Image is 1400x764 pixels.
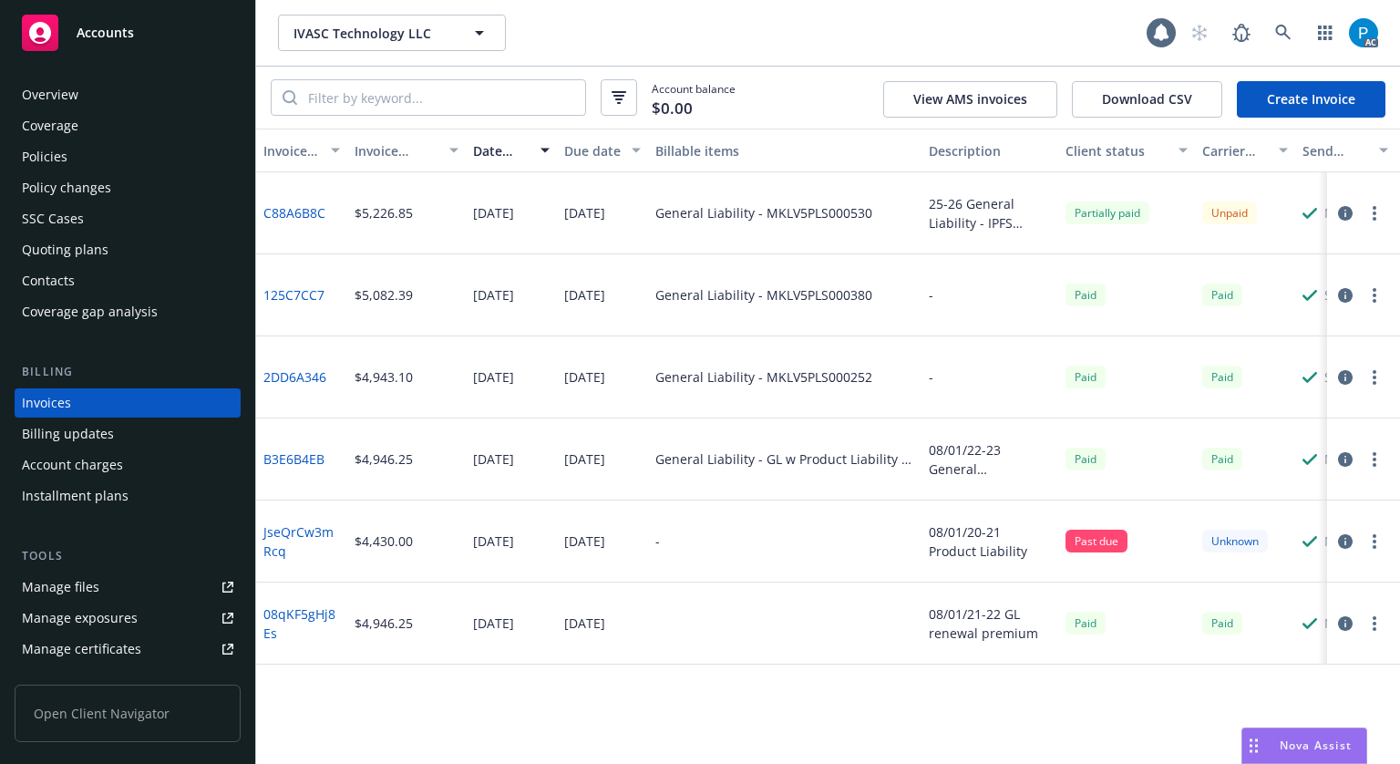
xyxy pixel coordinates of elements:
div: Tools [15,547,241,565]
svg: Search [283,90,297,105]
div: Paid [1202,366,1242,388]
div: Manage exposures [22,604,138,633]
div: General Liability - MKLV5PLS000530 [655,203,872,222]
div: 08/01/22-23 General [PERSON_NAME]: $4,946.25 [929,440,1051,479]
button: Due date [557,129,648,172]
span: Nova Assist [1280,738,1352,753]
div: [DATE] [473,532,514,551]
button: Carrier status [1195,129,1295,172]
div: Unknown [1202,530,1268,552]
a: Quoting plans [15,235,241,264]
a: Search [1265,15,1302,51]
a: JseQrCw3mRcq [263,522,340,561]
div: Manage files [22,573,99,602]
div: Contacts [22,266,75,295]
button: Download CSV [1072,81,1222,118]
div: Coverage gap analysis [22,297,158,326]
div: Paid [1065,284,1106,306]
a: Manage claims [15,666,241,695]
span: Accounts [77,26,134,40]
a: Switch app [1307,15,1343,51]
a: Billing updates [15,419,241,449]
div: Manage claims [22,666,114,695]
a: 2DD6A346 [263,367,326,387]
a: Report a Bug [1223,15,1260,51]
input: Filter by keyword... [297,80,585,115]
div: Description [929,141,1051,160]
div: Paid [1065,448,1106,470]
div: $4,430.00 [355,532,413,551]
a: Accounts [15,7,241,58]
div: - [929,367,933,387]
div: Unpaid [1202,201,1257,224]
div: Partially paid [1065,201,1149,224]
button: Nova Assist [1241,728,1367,764]
span: Open Client Navigator [15,685,241,742]
button: Invoice ID [256,129,347,172]
div: [DATE] [564,532,605,551]
div: - [655,532,660,551]
div: Billable items [655,141,914,160]
div: [DATE] [564,614,605,633]
span: IVASC Technology LLC [293,24,451,43]
a: Account charges [15,450,241,480]
img: photo [1349,18,1378,47]
div: Date issued [473,141,530,160]
div: 25-26 General Liability - IPFS Financed [929,194,1051,232]
a: 125C7CC7 [263,285,324,305]
div: Invoice amount [355,141,438,160]
button: IVASC Technology LLC [278,15,506,51]
a: C88A6B8C [263,203,325,222]
div: [DATE] [473,614,514,633]
a: Manage files [15,573,241,602]
button: Description [921,129,1058,172]
a: Start snowing [1181,15,1218,51]
a: Manage certificates [15,635,241,664]
div: $4,946.25 [355,449,413,469]
div: Client status [1065,141,1168,160]
div: Past due [1065,530,1127,552]
a: Installment plans [15,481,241,511]
div: Paid [1202,448,1242,470]
div: General Liability - MKLV5PLS000252 [655,367,872,387]
div: $4,943.10 [355,367,413,387]
div: Account charges [22,450,123,480]
a: Contacts [15,266,241,295]
div: $5,082.39 [355,285,413,305]
a: 08qKF5gHj8Es [263,604,340,643]
div: Installment plans [22,481,129,511]
a: Coverage gap analysis [15,297,241,326]
a: Manage exposures [15,604,241,633]
div: [DATE] [564,203,605,222]
div: Coverage [22,111,78,140]
button: Invoice amount [347,129,466,172]
div: [DATE] [564,449,605,469]
a: Create Invoice [1237,81,1385,118]
div: Paid [1202,284,1242,306]
div: Billing [15,363,241,381]
div: Quoting plans [22,235,108,264]
div: SSC Cases [22,204,84,233]
a: Invoices [15,388,241,418]
div: [DATE] [564,285,605,305]
a: Coverage [15,111,241,140]
div: [DATE] [473,285,514,305]
div: - [929,285,933,305]
button: Billable items [648,129,921,172]
button: View AMS invoices [883,81,1057,118]
div: [DATE] [564,367,605,387]
div: Carrier status [1202,141,1268,160]
div: Due date [564,141,621,160]
a: B3E6B4EB [263,449,324,469]
button: Send result [1295,129,1395,172]
div: General Liability - GL w Product Liability - MKLV5PPD006901 [655,449,914,469]
div: Policy changes [22,173,111,202]
div: Paid [1065,366,1106,388]
div: 08/01/20-21 Product Liability [929,522,1051,561]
